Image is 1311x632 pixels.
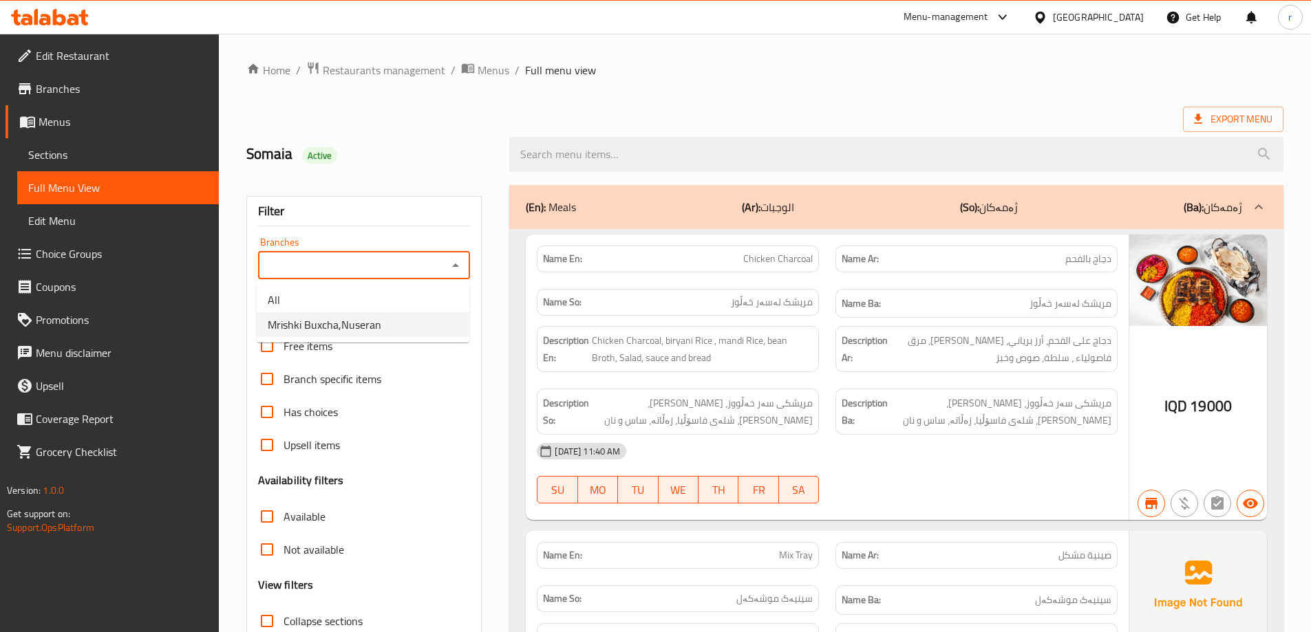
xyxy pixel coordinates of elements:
[284,404,338,420] span: Has choices
[1184,197,1204,217] b: (Ba):
[36,411,208,427] span: Coverage Report
[543,480,572,500] span: SU
[306,61,445,79] a: Restaurants management
[28,179,208,196] span: Full Menu View
[36,47,208,64] span: Edit Restaurant
[17,138,219,171] a: Sections
[17,171,219,204] a: Full Menu View
[842,295,881,312] strong: Name Ba:
[592,332,813,366] span: Chicken Charcoal, biryani Rice , mandi Rice, bean Broth, Salad, sauce and bread
[302,147,338,164] div: Active
[742,199,794,215] p: الوجبات
[323,62,445,78] span: Restaurants management
[904,9,988,25] div: Menu-management
[1053,10,1144,25] div: [GEOGRAPHIC_DATA]
[515,62,520,78] li: /
[1138,490,1165,517] button: Branch specific item
[36,279,208,295] span: Coupons
[543,591,582,606] strong: Name So:
[543,252,582,266] strong: Name En:
[36,345,208,361] span: Menu disclaimer
[842,395,888,428] strong: Description Ba:
[785,480,813,500] span: SA
[39,113,208,130] span: Menus
[543,332,589,366] strong: Description En:
[1164,393,1187,419] span: IQD
[36,378,208,394] span: Upsell
[6,105,219,138] a: Menus
[1058,548,1111,563] span: صينية مشكل
[731,295,813,309] span: مریشک لەسەر خەڵوز
[43,481,64,499] span: 1.0.0
[537,476,577,503] button: SU
[960,197,979,217] b: (So):
[960,199,1018,215] p: ژەمەکان
[618,476,658,503] button: TU
[36,80,208,97] span: Branches
[284,371,381,387] span: Branch specific items
[36,444,208,460] span: Grocery Checklist
[6,402,219,435] a: Coverage Report
[6,336,219,369] a: Menu disclaimer
[509,185,1283,229] div: (En): Meals(Ar):الوجبات(So):ژەمەکان(Ba):ژەمەکان
[1065,252,1111,266] span: دجاج بالفحم
[549,445,626,458] span: [DATE] 11:40 AM
[704,480,733,500] span: TH
[842,252,879,266] strong: Name Ar:
[1030,295,1111,312] span: مریشک لەسەر خەڵوز
[28,213,208,229] span: Edit Menu
[6,270,219,303] a: Coupons
[6,369,219,402] a: Upsell
[543,395,589,428] strong: Description So:
[7,505,70,523] span: Get support on:
[1184,199,1242,215] p: ژەمەکان
[258,197,471,226] div: Filter
[891,332,1111,366] span: دجاج على الفحم، أرز برياني، أرز مندي، مرق فاصولياء ، سلطة، صوص وخبز
[1183,107,1283,132] span: Export Menu
[1237,490,1264,517] button: Available
[578,476,618,503] button: MO
[842,548,879,563] strong: Name Ar:
[478,62,509,78] span: Menus
[742,197,760,217] b: (Ar):
[842,332,888,366] strong: Description Ar:
[268,316,381,333] span: Mrishki Buxcha,Nuseran
[446,256,465,275] button: Close
[7,519,94,536] a: Support.OpsPlatform
[1190,393,1232,419] span: 19000
[302,149,338,162] span: Active
[744,480,773,500] span: FR
[736,591,813,606] span: سینیەک موشەکەل
[284,508,326,525] span: Available
[28,146,208,163] span: Sections
[296,62,301,78] li: /
[6,303,219,336] a: Promotions
[664,480,693,500] span: WE
[36,246,208,262] span: Choice Groups
[258,577,314,593] h3: View filters
[1129,235,1267,326] img: Chicken_Charcoal638923944993692712.jpg
[246,144,493,164] h2: Somaia
[1171,490,1198,517] button: Purchased item
[6,39,219,72] a: Edit Restaurant
[7,481,41,499] span: Version:
[36,312,208,328] span: Promotions
[509,137,1283,172] input: search
[526,199,576,215] p: Meals
[284,541,344,558] span: Not available
[1194,111,1272,128] span: Export Menu
[268,292,280,308] span: All
[699,476,738,503] button: TH
[17,204,219,237] a: Edit Menu
[284,338,332,354] span: Free items
[461,61,509,79] a: Menus
[1035,591,1111,609] span: سینیەک موشەکەل
[246,62,290,78] a: Home
[779,548,813,563] span: Mix Tray
[284,437,340,453] span: Upsell items
[6,237,219,270] a: Choice Groups
[525,62,596,78] span: Full menu view
[543,548,582,563] strong: Name En:
[779,476,819,503] button: SA
[284,613,363,629] span: Collapse sections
